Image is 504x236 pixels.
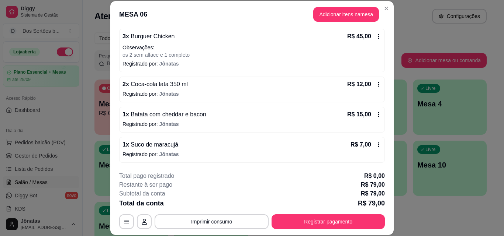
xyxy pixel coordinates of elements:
span: Jônatas [159,121,179,127]
span: Coca-cola lata 350 ml [129,81,188,87]
p: Subtotal da conta [119,189,165,198]
button: Adicionar itens namesa [313,7,379,22]
span: Jônatas [159,61,179,67]
p: Registrado por: [122,151,382,158]
p: 3 x [122,32,175,41]
span: Jônatas [159,151,179,157]
p: os 2 sem alface e 1 completo [122,51,382,59]
p: Restante à ser pago [119,180,172,189]
p: R$ 79,00 [361,189,385,198]
p: R$ 12,00 [347,80,371,89]
button: Close [380,3,392,14]
p: R$ 7,00 [351,140,371,149]
p: R$ 79,00 [361,180,385,189]
p: Total pago registrado [119,172,174,180]
span: Suco de maracujá [129,141,178,148]
p: Observações: [122,44,382,51]
button: Imprimir consumo [155,214,269,229]
p: Registrado por: [122,90,382,98]
p: R$ 0,00 [364,172,385,180]
p: 1 x [122,110,206,119]
p: R$ 45,00 [347,32,371,41]
span: Batata com cheddar e bacon [129,111,206,117]
p: Registrado por: [122,60,382,67]
p: R$ 15,00 [347,110,371,119]
button: Registrar pagamento [272,214,385,229]
p: 2 x [122,80,188,89]
p: Total da conta [119,198,164,208]
header: MESA 06 [110,1,394,28]
p: Registrado por: [122,120,382,128]
span: Jônatas [159,91,179,97]
span: Burguer Chicken [129,33,175,39]
p: 1 x [122,140,178,149]
p: R$ 79,00 [358,198,385,208]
